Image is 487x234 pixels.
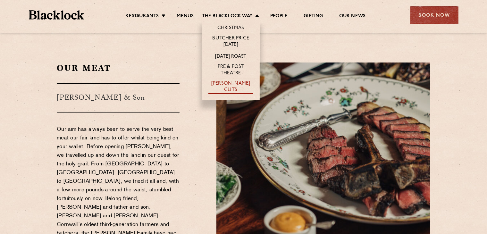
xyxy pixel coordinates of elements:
[208,35,253,49] a: Butcher Price [DATE]
[215,54,246,61] a: [DATE] Roast
[202,13,253,20] a: The Blacklock Way
[29,10,84,20] img: BL_Textured_Logo-footer-cropped.svg
[208,80,253,94] a: [PERSON_NAME] Cuts
[57,63,180,74] h2: Our Meat
[57,83,180,113] h3: [PERSON_NAME] & Son
[217,25,244,32] a: Christmas
[208,64,253,77] a: Pre & Post Theatre
[126,13,159,20] a: Restaurants
[270,13,288,20] a: People
[339,13,366,20] a: Our News
[177,13,194,20] a: Menus
[410,6,458,24] div: Book Now
[304,13,323,20] a: Gifting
